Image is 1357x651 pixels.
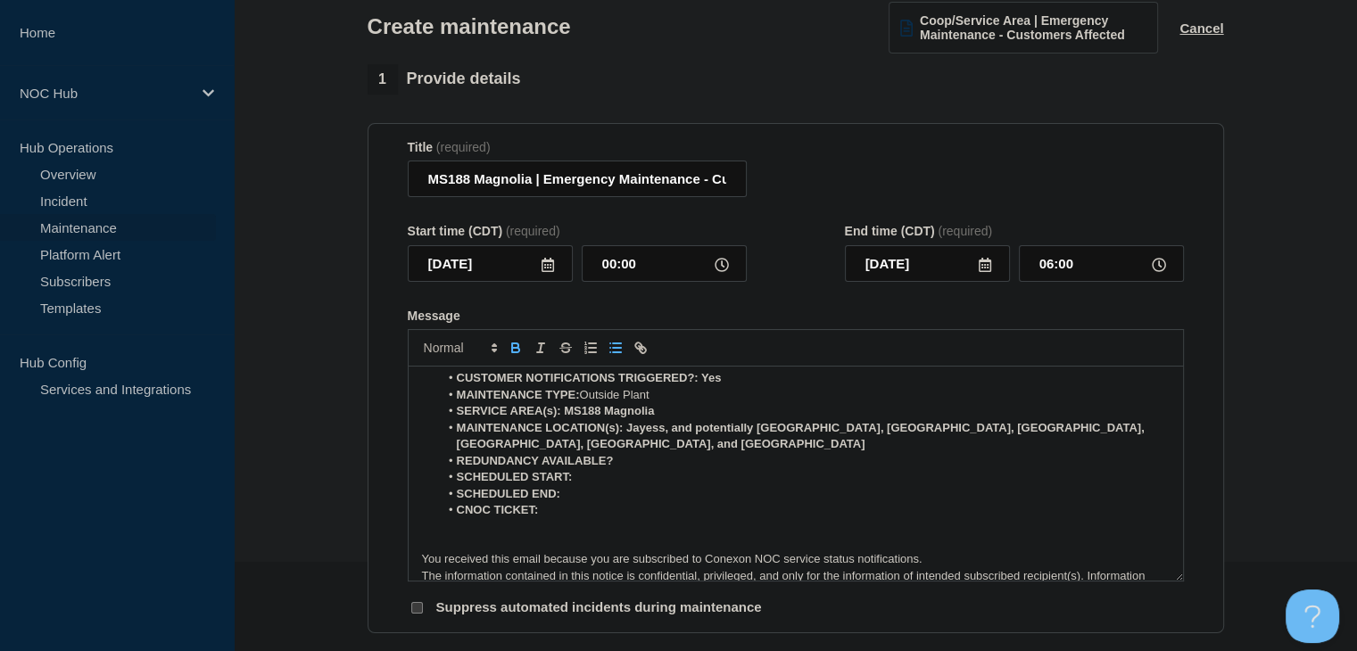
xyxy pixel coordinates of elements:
[582,245,747,282] input: HH:MM
[457,421,1148,450] strong: MAINTENANCE LOCATION(s): Jayess, and potentially [GEOGRAPHIC_DATA], [GEOGRAPHIC_DATA], [GEOGRAPHI...
[408,245,573,282] input: YYYY-MM-DD
[603,337,628,358] button: Toggle bulleted list
[20,86,191,101] p: NOC Hub
[416,337,503,358] span: Font size
[457,454,614,467] strong: REDUNDANCY AVAILABLE?
[845,224,1184,238] div: End time (CDT)
[503,337,528,358] button: Toggle bold text
[528,337,553,358] button: Toggle italic text
[1179,21,1223,36] button: Cancel
[411,602,423,614] input: Suppress automated incidents during maintenance
[457,470,573,483] strong: SCHEDULED START:
[457,487,560,500] strong: SCHEDULED END:
[422,551,1170,567] p: You received this email because you are subscribed to Conexon NOC service status notifications.
[1286,589,1339,643] iframe: Help Scout Beacon - Open
[408,309,1184,323] div: Message
[439,387,1170,403] li: Outside Plant
[457,355,699,368] strong: CUSTOMER NOTIFICATION ELIGIBLE?: Yes
[628,337,653,358] button: Toggle link
[845,245,1010,282] input: YYYY-MM-DD
[457,388,580,401] strong: MAINTENANCE TYPE:
[368,64,398,95] span: 1
[408,161,747,197] input: Title
[578,337,603,358] button: Toggle ordered list
[1019,245,1184,282] input: HH:MM
[938,224,992,238] span: (required)
[436,140,491,154] span: (required)
[457,371,722,384] strong: CUSTOMER NOTIFICATIONS TRIGGERED?: Yes
[553,337,578,358] button: Toggle strikethrough text
[408,140,747,154] div: Title
[920,13,1146,42] span: Coop/Service Area | Emergency Maintenance - Customers Affected
[368,14,571,39] h1: Create maintenance
[436,599,762,616] p: Suppress automated incidents during maintenance
[900,20,913,36] img: template icon
[409,367,1183,581] div: Message
[422,568,1170,601] p: The information contained in this notice is confidential, privileged, and only for the informatio...
[457,404,655,417] strong: SERVICE AREA(s): MS188 Magnolia
[368,64,521,95] div: Provide details
[408,224,747,238] div: Start time (CDT)
[506,224,560,238] span: (required)
[457,503,539,516] strong: CNOC TICKET:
